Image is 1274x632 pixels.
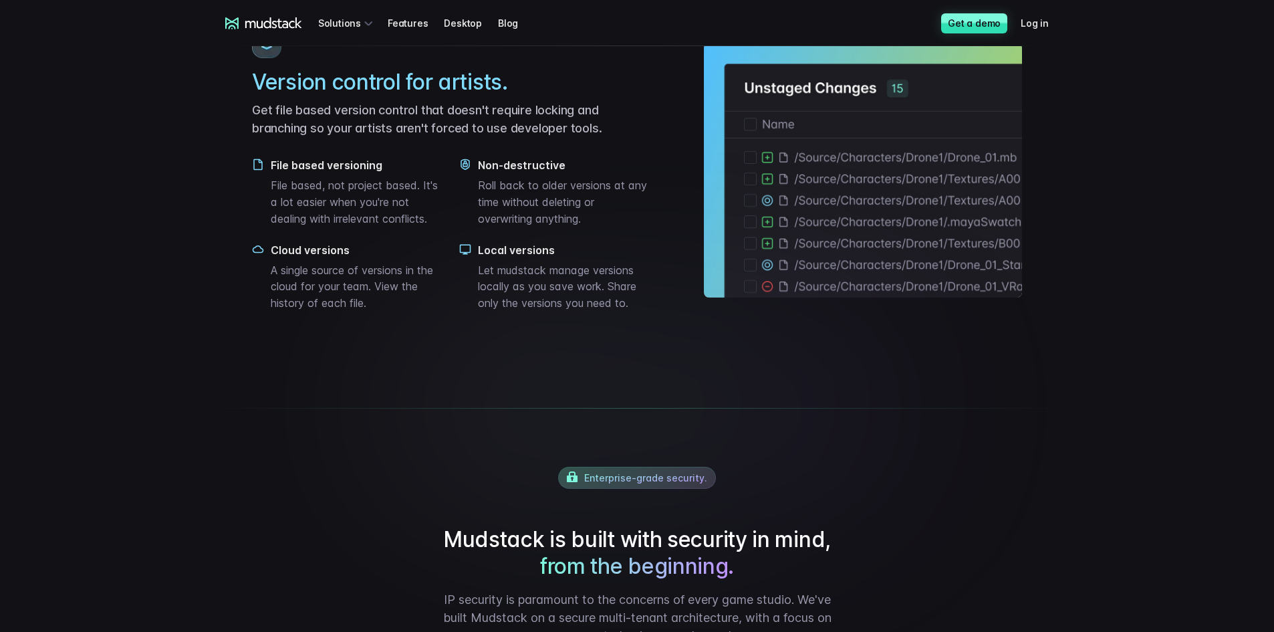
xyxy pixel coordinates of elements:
[478,177,650,227] p: Roll back to older versions at any time without deleting or overwriting anything.
[941,13,1007,33] a: Get a demo
[271,159,443,172] h4: File based versioning
[478,243,650,257] h4: Local versions
[540,553,734,580] span: from the beginning.
[271,262,443,312] p: A single source of versions in the cloud for your team. View the history of each file.
[478,159,650,172] h4: Non-destructive
[225,17,302,29] a: mudstack logo
[498,11,534,35] a: Blog
[271,243,443,257] h4: Cloud versions
[223,56,260,67] span: Job title
[584,472,707,484] span: Enterprise-grade security.
[223,110,285,122] span: Art team size
[318,11,377,35] div: Solutions
[3,243,12,251] input: Work with outsourced artists?
[388,11,444,35] a: Features
[436,526,838,580] h2: Mudstack is built with security in mind,
[478,262,650,312] p: Let mudstack manage versions locally as you save work. Share only the versions you need to.
[444,11,498,35] a: Desktop
[223,1,273,12] span: Last name
[15,242,156,253] span: Work with outsourced artists?
[271,177,443,227] p: File based, not project based. It's a lot easier when you're not dealing with irrelevant conflicts.
[704,43,1022,298] img: Unstaged changes interface
[252,101,650,137] p: Get file based version control that doesn't require locking and branching so your artists aren't ...
[1021,11,1065,35] a: Log in
[252,69,650,96] h2: Version control for artists.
